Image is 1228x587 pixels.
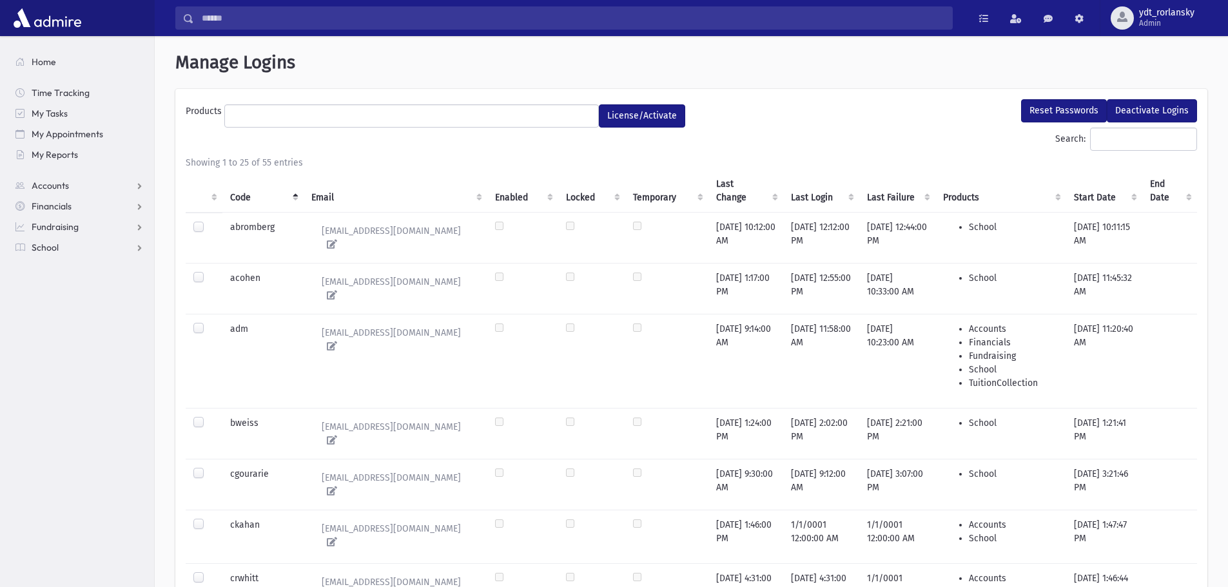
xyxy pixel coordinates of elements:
div: Showing 1 to 25 of 55 entries [186,156,1197,169]
th: Code : activate to sort column descending [222,169,304,213]
li: School [969,467,1058,481]
img: AdmirePro [10,5,84,31]
th: Start Date : activate to sort column ascending [1066,169,1142,213]
li: School [969,363,1058,376]
td: [DATE] 1:47:47 PM [1066,510,1142,563]
li: Financials [969,336,1058,349]
h1: Manage Logins [175,52,1207,73]
td: [DATE] 1:46:00 PM [708,510,784,563]
span: Admin [1139,18,1194,28]
td: [DATE] 9:14:00 AM [708,314,784,408]
span: My Tasks [32,108,68,119]
td: [DATE] 9:30:00 AM [708,459,784,510]
span: My Reports [32,149,78,160]
td: [DATE] 10:23:00 AM [859,314,935,408]
td: [DATE] 9:12:00 AM [783,459,859,510]
th: Last Login : activate to sort column ascending [783,169,859,213]
a: [EMAIL_ADDRESS][DOMAIN_NAME] [311,416,480,451]
th: Products : activate to sort column ascending [935,169,1066,213]
a: My Tasks [5,103,154,124]
td: [DATE] 2:02:00 PM [783,408,859,459]
span: Fundraising [32,221,79,233]
td: 1/1/0001 12:00:00 AM [859,510,935,563]
td: ckahan [222,510,304,563]
a: My Appointments [5,124,154,144]
th: Enabled : activate to sort column ascending [487,169,558,213]
a: My Reports [5,144,154,165]
td: bweiss [222,408,304,459]
a: Accounts [5,175,154,196]
a: [EMAIL_ADDRESS][DOMAIN_NAME] [311,322,480,357]
label: Search: [1055,128,1197,151]
td: [DATE] 3:21:46 PM [1066,459,1142,510]
td: 1/1/0001 12:00:00 AM [783,510,859,563]
li: Accounts [969,518,1058,532]
th: Temporary : activate to sort column ascending [625,169,708,213]
a: [EMAIL_ADDRESS][DOMAIN_NAME] [311,467,480,502]
td: abromberg [222,212,304,263]
label: Products [186,104,224,122]
td: [DATE] 12:12:00 PM [783,212,859,263]
li: School [969,416,1058,430]
a: Home [5,52,154,72]
li: Accounts [969,322,1058,336]
th: Locked : activate to sort column ascending [558,169,625,213]
li: School [969,220,1058,234]
a: School [5,237,154,258]
button: Deactivate Logins [1107,99,1197,122]
span: ydt_rorlansky [1139,8,1194,18]
td: [DATE] 2:21:00 PM [859,408,935,459]
td: [DATE] 1:21:41 PM [1066,408,1142,459]
th: Last Failure : activate to sort column ascending [859,169,935,213]
button: License/Activate [599,104,685,128]
td: [DATE] 10:11:15 AM [1066,212,1142,263]
span: My Appointments [32,128,103,140]
th: Email : activate to sort column ascending [304,169,488,213]
input: Search [194,6,952,30]
td: [DATE] 11:58:00 AM [783,314,859,408]
span: Home [32,56,56,68]
span: Time Tracking [32,87,90,99]
td: [DATE] 1:24:00 PM [708,408,784,459]
span: School [32,242,59,253]
button: Reset Passwords [1021,99,1107,122]
li: School [969,532,1058,545]
li: TuitionCollection [969,376,1058,390]
th: Last Change : activate to sort column ascending [708,169,784,213]
a: Financials [5,196,154,217]
a: [EMAIL_ADDRESS][DOMAIN_NAME] [311,518,480,553]
input: Search: [1090,128,1197,151]
td: cgourarie [222,459,304,510]
a: [EMAIL_ADDRESS][DOMAIN_NAME] [311,220,480,255]
span: Accounts [32,180,69,191]
li: School [969,271,1058,285]
td: [DATE] 1:17:00 PM [708,263,784,314]
th: End Date : activate to sort column ascending [1142,169,1197,213]
td: [DATE] 3:07:00 PM [859,459,935,510]
a: Time Tracking [5,82,154,103]
th: : activate to sort column ascending [186,169,222,213]
li: Fundraising [969,349,1058,363]
td: [DATE] 10:12:00 AM [708,212,784,263]
td: [DATE] 11:20:40 AM [1066,314,1142,408]
a: [EMAIL_ADDRESS][DOMAIN_NAME] [311,271,480,306]
td: [DATE] 12:44:00 PM [859,212,935,263]
td: [DATE] 11:45:32 AM [1066,263,1142,314]
span: Financials [32,200,72,212]
a: Fundraising [5,217,154,237]
td: acohen [222,263,304,314]
td: [DATE] 10:33:00 AM [859,263,935,314]
li: Accounts [969,572,1058,585]
td: adm [222,314,304,408]
td: [DATE] 12:55:00 PM [783,263,859,314]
